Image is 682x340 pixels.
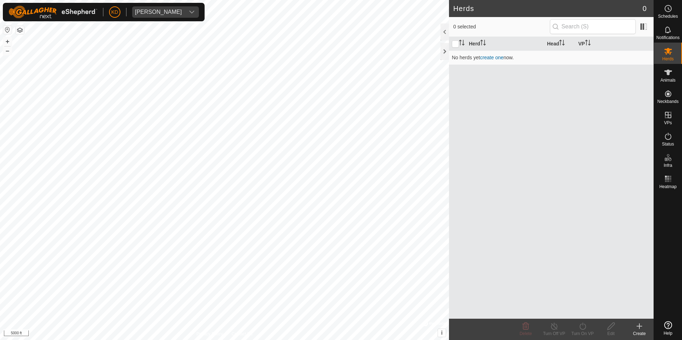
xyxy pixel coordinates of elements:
[664,331,672,335] span: Help
[654,318,682,338] a: Help
[658,14,678,18] span: Schedules
[664,121,672,125] span: VPs
[3,37,12,46] button: +
[625,330,654,337] div: Create
[185,6,199,18] div: dropdown trigger
[459,41,465,46] p-sorticon: Activate to sort
[438,329,446,337] button: i
[664,163,672,168] span: Infra
[568,330,597,337] div: Turn On VP
[643,3,646,14] span: 0
[544,37,575,51] th: Head
[111,9,118,16] span: KD
[659,185,677,189] span: Heatmap
[196,331,223,337] a: Privacy Policy
[597,330,625,337] div: Edit
[662,142,674,146] span: Status
[660,78,676,82] span: Animals
[16,26,24,34] button: Map Layers
[575,37,654,51] th: VP
[540,330,568,337] div: Turn Off VP
[3,46,12,55] button: –
[449,50,654,65] td: No herds yet now.
[480,55,503,60] a: create one
[453,4,643,13] h2: Herds
[132,6,185,18] span: Erin Kiley
[232,331,253,337] a: Contact Us
[657,99,678,104] span: Neckbands
[656,35,680,40] span: Notifications
[480,41,486,46] p-sorticon: Activate to sort
[585,41,591,46] p-sorticon: Activate to sort
[559,41,565,46] p-sorticon: Activate to sort
[9,6,97,18] img: Gallagher Logo
[453,23,550,31] span: 0 selected
[466,37,544,51] th: Herd
[550,19,636,34] input: Search (S)
[662,57,673,61] span: Herds
[441,330,443,336] span: i
[520,331,532,336] span: Delete
[3,26,12,34] button: Reset Map
[135,9,182,15] div: [PERSON_NAME]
